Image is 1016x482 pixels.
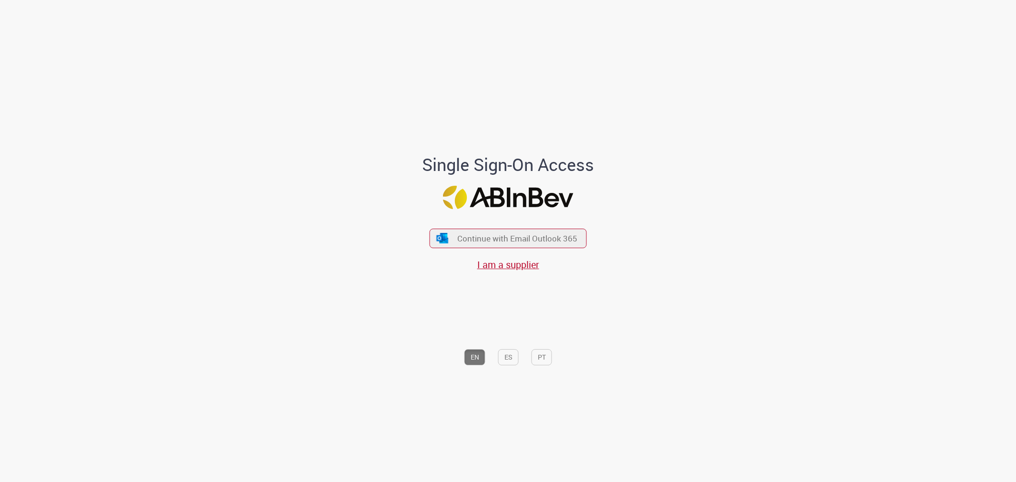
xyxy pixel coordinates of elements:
[464,349,485,365] button: EN
[532,349,552,365] button: PT
[443,186,573,209] img: Logo ABInBev
[435,233,449,243] img: ícone Azure/Microsoft 360
[498,349,519,365] button: ES
[376,155,640,174] h1: Single Sign-On Access
[430,229,587,248] button: ícone Azure/Microsoft 360 Continue with Email Outlook 365
[477,258,539,271] a: I am a supplier
[457,233,577,244] span: Continue with Email Outlook 365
